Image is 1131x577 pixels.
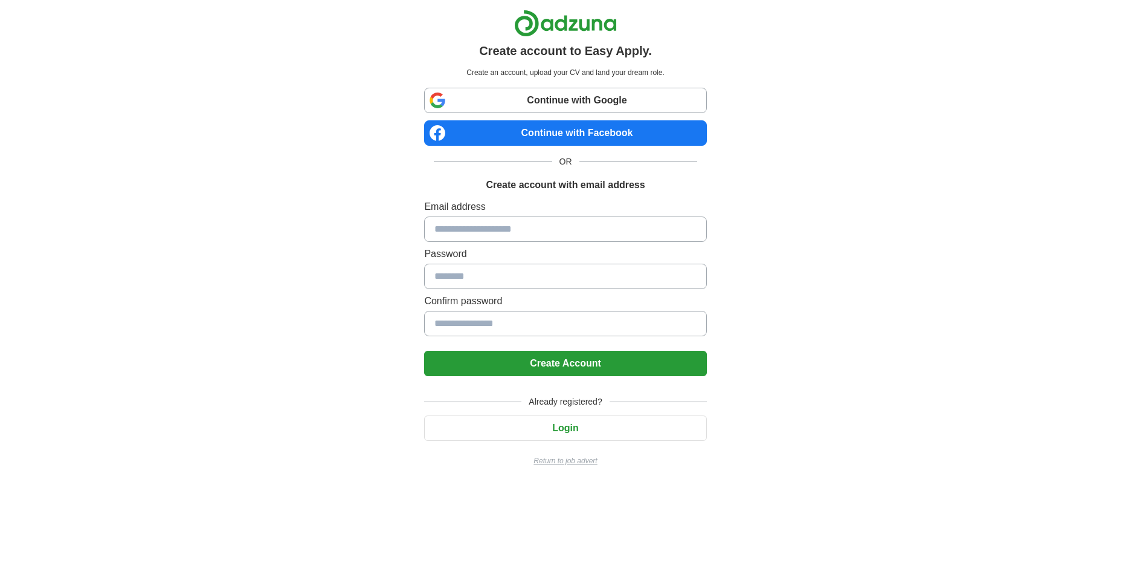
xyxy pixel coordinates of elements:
[514,10,617,37] img: Adzuna logo
[424,423,706,433] a: Login
[424,120,706,146] a: Continue with Facebook
[424,416,706,441] button: Login
[552,155,579,168] span: OR
[424,88,706,113] a: Continue with Google
[424,247,706,261] label: Password
[424,455,706,466] a: Return to job advert
[424,200,706,214] label: Email address
[424,294,706,308] label: Confirm password
[479,42,652,60] h1: Create account to Easy Apply.
[424,351,706,376] button: Create Account
[521,396,609,408] span: Already registered?
[486,178,645,192] h1: Create account with email address
[427,67,704,78] p: Create an account, upload your CV and land your dream role.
